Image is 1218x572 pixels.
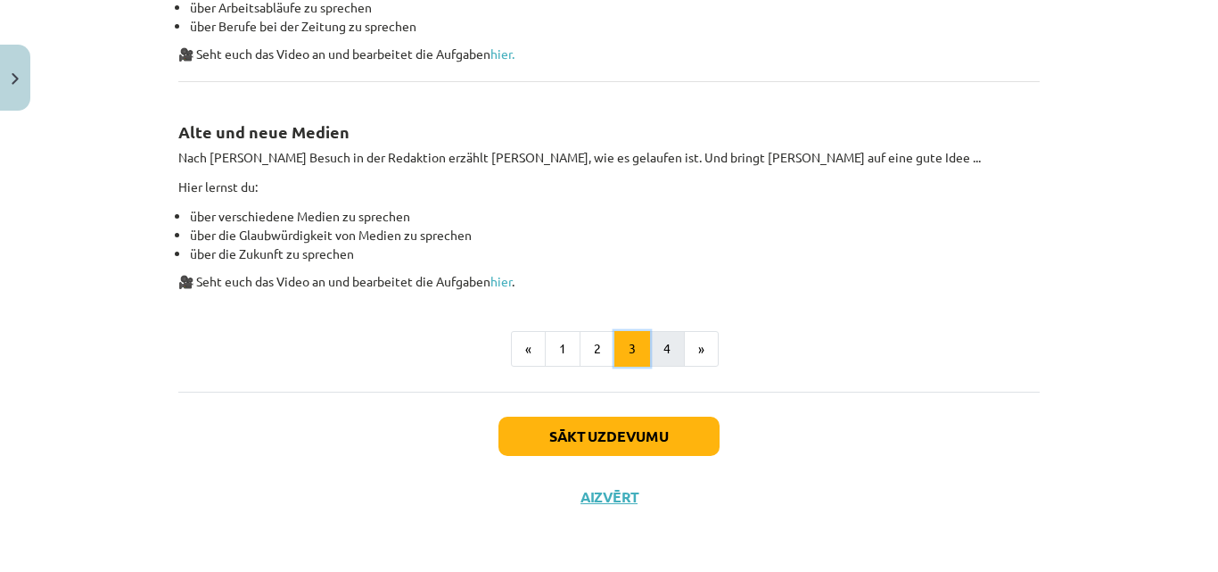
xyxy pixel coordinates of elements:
[190,245,1040,263] li: über die Zukunft zu sprechen
[511,331,546,367] button: «
[190,226,1040,245] li: über die Glaubwürdigkeit von Medien zu sprechen
[178,178,1040,196] p: Hier lernst du:
[178,331,1040,367] nav: Page navigation example
[684,331,719,367] button: »
[575,488,643,506] button: Aizvērt
[178,45,1040,63] p: 🎥 Seht euch das Video an und bearbeitet die Aufgaben
[498,417,720,456] button: Sākt uzdevumu
[190,17,1040,36] li: über Berufe bei der Zeitung zu sprechen
[190,207,1040,226] li: über verschiedene Medien zu sprechen
[545,331,580,367] button: 1
[178,148,1040,167] p: Nach [PERSON_NAME] Besuch in der Redaktion erzählt [PERSON_NAME], wie es gelaufen ist. Und bringt...
[178,121,350,142] strong: Alte und neue Medien
[178,272,1040,291] p: 🎥 Seht euch das Video an und bearbeitet die Aufgaben .
[490,46,514,62] a: hier.
[580,331,615,367] button: 2
[12,73,19,85] img: icon-close-lesson-0947bae3869378f0d4975bcd49f059093ad1ed9edebbc8119c70593378902aed.svg
[649,331,685,367] button: 4
[614,331,650,367] button: 3
[490,273,512,289] a: hier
